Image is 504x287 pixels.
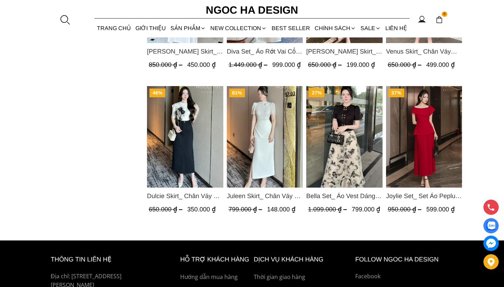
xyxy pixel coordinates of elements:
[147,191,223,201] a: Link to Dulcie Skirt_ Chân Váy Bò Dáng Bút Chì A CV130
[227,191,303,201] a: Link to Juleen Skirt_ Chân Váy Tà Hông Xẻ Sườn Màu Trắng CV122
[180,273,250,282] a: Hướng dẫn mua hàng
[149,61,184,68] span: 850.000 ₫
[308,206,349,213] span: 1.099.000 ₫
[426,206,455,213] span: 599.000 ₫
[442,12,447,17] span: 0
[386,47,462,56] span: Venus Skirt_ Chân Váy Xòe Màu Kem CV131
[94,19,133,37] a: TRANG CHỦ
[388,206,423,213] span: 950.000 ₫
[227,191,303,201] span: Juleen Skirt_ Chân Váy Tà Hông Xẻ Sườn Màu Trắng CV122
[133,19,168,37] a: GIỚI THIỆU
[386,47,462,56] a: Link to Venus Skirt_ Chân Váy Xòe Màu Kem CV131
[229,206,264,213] span: 799.000 ₫
[483,218,499,233] a: Display image
[386,191,462,201] span: Joylie Set_ Set Áo Peplum Vai Lệch, Chân Váy Dập Ly Màu Đỏ A956, CV120
[227,47,303,56] a: Link to Diva Set_ Áo Rớt Vai Cổ V, Chân Váy Lụa Đuôi Cá A1078+CV134
[388,61,423,68] span: 650.000 ₫
[147,191,223,201] span: Dulcie Skirt_ Chân Váy Bò Dáng Bút Chì A CV130
[306,47,383,56] span: [PERSON_NAME] Skirt_ Chân Váy A Ren Hoa CV125
[386,86,462,188] a: Product image - Joylie Set_ Set Áo Peplum Vai Lệch, Chân Váy Dập Ly Màu Đỏ A956, CV120
[308,61,343,68] span: 650.000 ₫
[269,19,312,37] a: BEST SELLER
[180,254,250,265] h6: hỗ trợ khách hàng
[306,47,383,56] a: Link to Lisa Skirt_ Chân Váy A Ren Hoa CV125
[483,236,499,251] a: messenger
[306,86,383,188] a: Product image - Bella Set_ Áo Vest Dáng Lửng Cúc Đồng, Chân Váy Họa Tiết Bướm A990+CV121
[355,254,453,265] h6: Follow ngoc ha Design
[267,206,295,213] span: 148.000 ₫
[435,16,443,23] img: img-CART-ICON-ksit0nf1
[51,254,164,265] h6: thông tin liên hệ
[346,61,375,68] span: 199.000 ₫
[227,86,303,188] img: Juleen Skirt_ Chân Váy Tà Hông Xẻ Sườn Màu Trắng CV122
[147,86,223,188] img: Dulcie Skirt_ Chân Váy Bò Dáng Bút Chì A CV130
[486,222,495,230] img: Display image
[168,19,208,37] div: SẢN PHẨM
[208,19,269,37] a: NEW COLLECTION
[187,206,216,213] span: 350.000 ₫
[187,61,216,68] span: 450.000 ₫
[355,272,453,281] a: Facebook
[306,86,383,188] img: Bella Set_ Áo Vest Dáng Lửng Cúc Đồng, Chân Váy Họa Tiết Bướm A990+CV121
[352,206,380,213] span: 799.000 ₫
[254,254,352,265] h6: Dịch vụ khách hàng
[199,2,304,19] a: Ngoc Ha Design
[306,191,383,201] span: Bella Set_ Áo Vest Dáng Lửng Cúc Đồng, Chân Váy Họa Tiết Bướm A990+CV121
[386,86,462,188] img: Joylie Set_ Set Áo Peplum Vai Lệch, Chân Váy Dập Ly Màu Đỏ A956, CV120
[306,191,383,201] a: Link to Bella Set_ Áo Vest Dáng Lửng Cúc Đồng, Chân Váy Họa Tiết Bướm A990+CV121
[149,206,184,213] span: 650.000 ₫
[358,19,383,37] a: SALE
[312,19,358,37] div: Chính sách
[386,191,462,201] a: Link to Joylie Set_ Set Áo Peplum Vai Lệch, Chân Váy Dập Ly Màu Đỏ A956, CV120
[426,61,455,68] span: 499.000 ₫
[227,86,303,188] a: Product image - Juleen Skirt_ Chân Váy Tà Hông Xẻ Sườn Màu Trắng CV122
[147,47,223,56] a: Link to Sara Skirt_ Chân Váy Xếp Ly Màu Trắng CV135
[147,86,223,188] a: Product image - Dulcie Skirt_ Chân Váy Bò Dáng Bút Chì A CV130
[227,47,303,56] span: Diva Set_ Áo Rớt Vai Cổ V, Chân Váy Lụa Đuôi Cá A1078+CV134
[147,47,223,56] span: [PERSON_NAME] Skirt_ Chân Váy Xếp Ly Màu Trắng CV135
[272,61,301,68] span: 999.000 ₫
[229,61,269,68] span: 1.449.000 ₫
[254,273,352,282] a: Thời gian giao hàng
[383,19,409,37] a: LIÊN HỆ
